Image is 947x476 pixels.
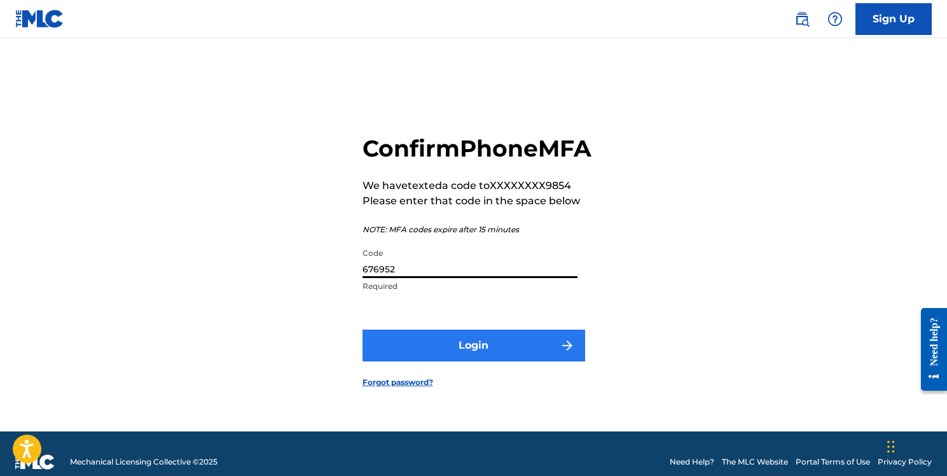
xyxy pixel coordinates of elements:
[887,428,895,466] div: Drag
[855,3,932,35] a: Sign Up
[789,6,815,32] a: Public Search
[827,11,843,27] img: help
[363,178,591,193] p: We have texted a code to XXXXXXXX9854
[796,456,870,468] a: Portal Terms of Use
[883,415,947,476] iframe: Chat Widget
[722,456,788,468] a: The MLC Website
[794,11,810,27] img: search
[560,338,575,353] img: f7272a7cc735f4ea7f67.svg
[363,224,591,235] p: NOTE: MFA codes expire after 15 minutes
[911,298,947,401] iframe: Resource Center
[363,281,577,292] p: Required
[822,6,848,32] div: Help
[70,456,218,468] span: Mechanical Licensing Collective © 2025
[363,193,591,209] p: Please enter that code in the space below
[363,134,591,163] h2: Confirm Phone MFA
[878,456,932,468] a: Privacy Policy
[15,454,55,470] img: logo
[363,330,585,361] button: Login
[670,456,714,468] a: Need Help?
[363,377,433,388] a: Forgot password?
[15,10,64,28] img: MLC Logo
